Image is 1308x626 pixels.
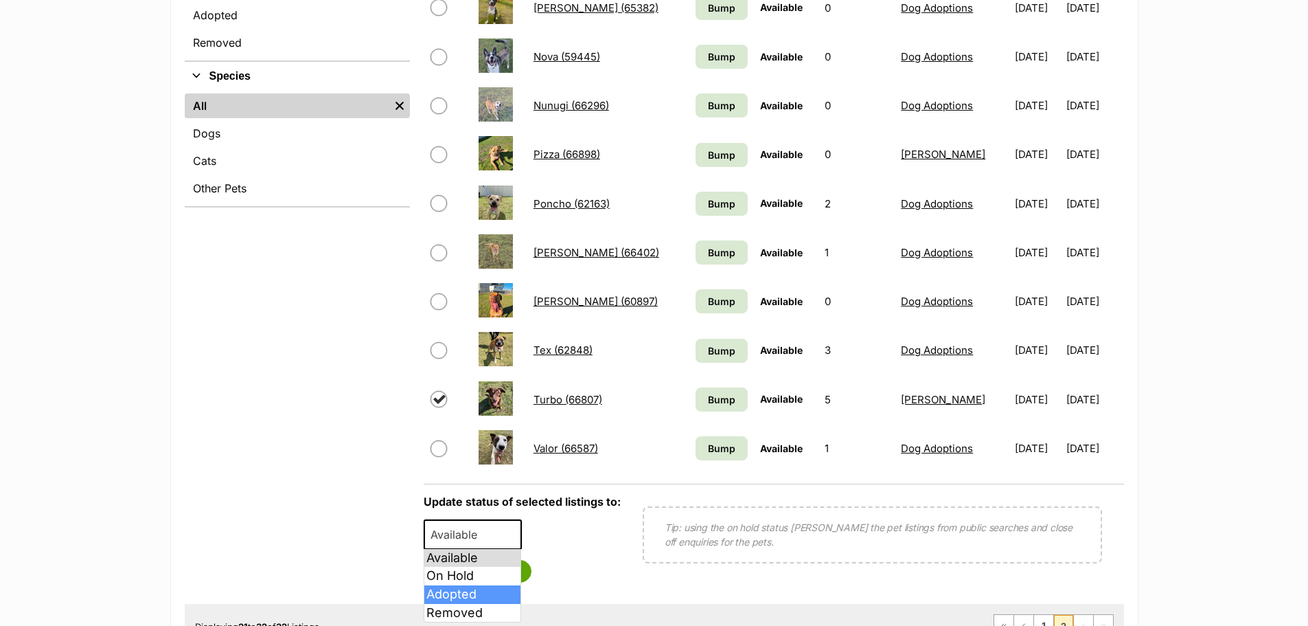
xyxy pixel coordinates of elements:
td: [DATE] [1066,229,1122,276]
a: Tex (62848) [533,344,593,357]
a: Bump [696,241,748,265]
a: Bump [696,45,748,69]
a: Dog Adoptions [901,295,973,308]
a: Dog Adoptions [901,1,973,14]
a: Dog Adoptions [901,246,973,259]
span: Bump [708,344,735,358]
td: [DATE] [1009,82,1065,129]
td: 1 [819,229,895,276]
a: [PERSON_NAME] (66402) [533,246,659,259]
td: [DATE] [1066,131,1122,178]
li: Removed [424,604,521,623]
td: [DATE] [1009,425,1065,472]
td: 0 [819,278,895,325]
a: Dog Adoptions [901,442,973,455]
td: 5 [819,376,895,423]
td: [DATE] [1066,425,1122,472]
span: Available [760,51,803,63]
span: Available [760,443,803,454]
span: Bump [708,294,735,309]
span: Available [760,197,803,209]
a: Removed [185,30,410,55]
a: Pizza (66898) [533,148,600,161]
a: Dog Adoptions [901,344,973,357]
span: Available [760,393,803,405]
span: Bump [708,245,735,260]
li: On Hold [424,567,521,585]
td: 2 [819,180,895,227]
a: Bump [696,143,748,167]
a: Other Pets [185,176,410,201]
span: Bump [708,49,735,64]
div: Species [185,91,410,206]
a: Adopted [185,3,410,27]
td: 1 [819,425,895,472]
span: Available [424,519,523,550]
td: [DATE] [1066,376,1122,423]
a: Bump [696,289,748,313]
span: Available [760,1,803,13]
a: Bump [696,93,748,118]
span: Bump [708,98,735,113]
a: Bump [696,436,748,460]
a: [PERSON_NAME] (60897) [533,295,658,308]
td: 3 [819,326,895,374]
a: Bump [696,388,748,412]
a: Bump [696,192,748,216]
p: Tip: using the on hold status [PERSON_NAME] the pet listings from public searches and close off e... [665,520,1080,549]
a: Nunugi (66296) [533,99,609,112]
a: Cats [185,148,410,173]
td: [DATE] [1066,180,1122,227]
a: [PERSON_NAME] (65382) [533,1,658,14]
span: Available [760,100,803,111]
span: Bump [708,197,735,211]
a: Dog Adoptions [901,50,973,63]
td: [DATE] [1009,278,1065,325]
label: Update status of selected listings to: [424,495,621,508]
a: Dog Adoptions [901,99,973,112]
button: Species [185,67,410,85]
td: [DATE] [1066,82,1122,129]
td: [DATE] [1009,376,1065,423]
td: 0 [819,82,895,129]
span: Bump [708,441,735,456]
a: Dog Adoptions [901,197,973,210]
span: Available [425,525,491,544]
span: Bump [708,392,735,407]
a: Turbo (66807) [533,393,602,406]
td: [DATE] [1066,278,1122,325]
td: [DATE] [1009,180,1065,227]
span: Available [760,247,803,258]
li: Available [424,549,521,568]
a: Poncho (62163) [533,197,610,210]
td: [DATE] [1009,131,1065,178]
a: Dogs [185,121,410,146]
span: Bump [708,1,735,15]
td: [DATE] [1009,326,1065,374]
span: Available [760,295,803,307]
a: Valor (66587) [533,442,598,455]
a: Nova (59445) [533,50,600,63]
span: Available [760,344,803,356]
td: 0 [819,33,895,80]
a: All [185,93,389,118]
li: Adopted [424,585,521,604]
a: [PERSON_NAME] [901,393,985,406]
a: Remove filter [389,93,410,118]
td: [DATE] [1066,326,1122,374]
a: Bump [696,339,748,363]
span: Bump [708,148,735,162]
td: [DATE] [1009,33,1065,80]
td: 0 [819,131,895,178]
a: [PERSON_NAME] [901,148,985,161]
span: Available [760,148,803,160]
td: [DATE] [1066,33,1122,80]
td: [DATE] [1009,229,1065,276]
